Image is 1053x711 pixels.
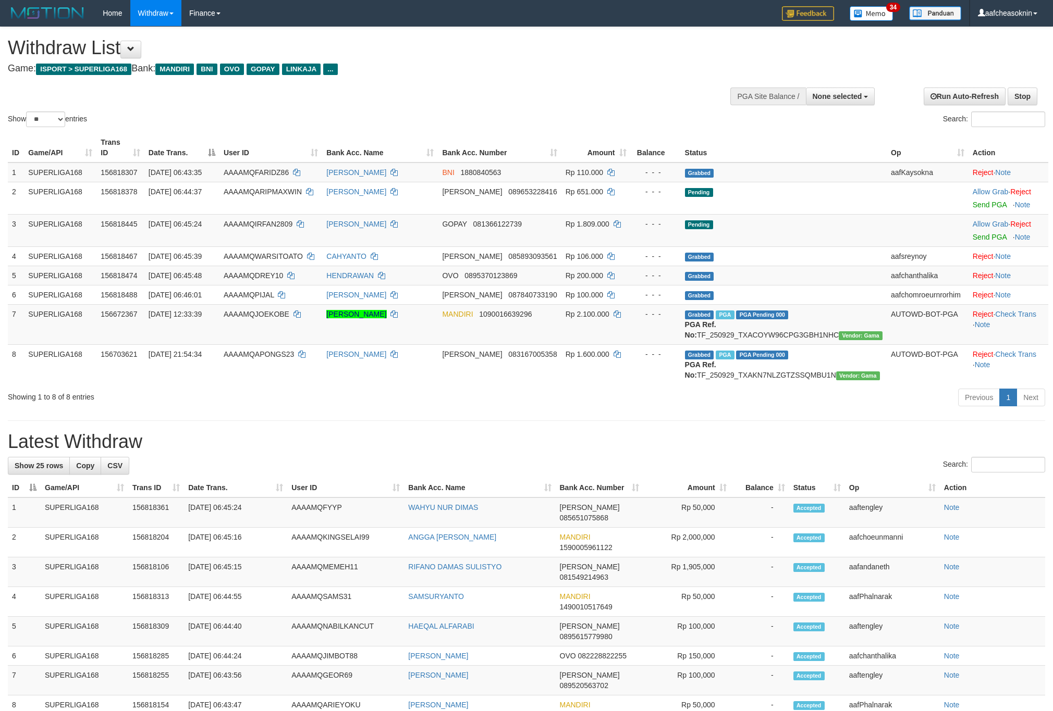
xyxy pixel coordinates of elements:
div: Showing 1 to 8 of 8 entries [8,388,431,402]
span: [DATE] 06:45:48 [149,271,202,280]
td: [DATE] 06:44:40 [184,617,287,646]
a: Copy [69,457,101,475]
a: Note [975,360,990,369]
div: - - - [635,270,677,281]
a: [PERSON_NAME] [326,188,386,196]
button: None selected [806,88,875,105]
td: [DATE] 06:44:55 [184,587,287,617]
span: Copy 083167005358 to clipboard [508,350,557,358]
a: WAHYU NUR DIMAS [408,503,478,512]
span: Copy 1490010517649 to clipboard [560,603,613,611]
td: aafPhalnarak [845,587,940,617]
span: Pending [685,220,713,229]
span: [PERSON_NAME] [442,188,502,196]
span: · [973,188,1010,196]
a: [PERSON_NAME] [408,652,468,660]
span: 156672367 [101,310,137,318]
span: Accepted [793,504,825,513]
span: 156818445 [101,220,137,228]
a: Note [944,533,960,541]
a: Reject [973,310,994,318]
span: Vendor URL: https://trx31.1velocity.biz [836,371,880,380]
span: [PERSON_NAME] [560,622,620,630]
span: Copy 089520563702 to clipboard [560,681,608,690]
td: AUTOWD-BOT-PGA [887,304,969,344]
td: 156818106 [128,557,184,587]
td: aafchoeunmanni [845,528,940,557]
div: - - - [635,219,677,229]
span: GOPAY [247,64,279,75]
span: [DATE] 12:33:39 [149,310,202,318]
td: · [969,214,1048,246]
td: SUPERLIGA168 [41,587,128,617]
span: Rp 1.600.000 [566,350,609,358]
b: PGA Ref. No: [685,360,716,379]
span: [DATE] 06:46:01 [149,291,202,299]
span: Copy 0895370123869 to clipboard [464,271,517,280]
img: panduan.png [909,6,961,20]
span: 156703621 [101,350,137,358]
a: [PERSON_NAME] [326,168,386,177]
td: aafKaysokna [887,163,969,182]
span: Rp 110.000 [566,168,603,177]
span: Marked by aafsengchandara [716,310,734,319]
span: Show 25 rows [15,461,63,470]
td: 6 [8,646,41,666]
td: - [731,587,789,617]
td: 1 [8,497,41,528]
span: Grabbed [685,253,714,261]
td: SUPERLIGA168 [24,214,96,246]
td: AAAAMQGEOR69 [287,666,404,695]
span: Rp 106.000 [566,252,603,260]
a: Reject [1010,188,1031,196]
th: Trans ID: activate to sort column ascending [128,478,184,497]
th: Bank Acc. Name: activate to sort column ascending [404,478,555,497]
td: aaftengley [845,666,940,695]
a: Note [944,671,960,679]
a: [PERSON_NAME] [408,671,468,679]
td: - [731,666,789,695]
a: SAMSURYANTO [408,592,464,601]
span: AAAAMQDREY10 [224,271,283,280]
td: - [731,497,789,528]
td: Rp 50,000 [643,497,731,528]
span: · [973,220,1010,228]
span: Copy 085651075868 to clipboard [560,514,608,522]
th: Trans ID: activate to sort column ascending [96,133,144,163]
td: AAAAMQKINGSELAI99 [287,528,404,557]
th: Game/API: activate to sort column ascending [41,478,128,497]
th: Date Trans.: activate to sort column descending [144,133,219,163]
span: Copy 087840733190 to clipboard [508,291,557,299]
th: ID: activate to sort column descending [8,478,41,497]
td: TF_250929_TXAKN7NLZGTZSSQMBU1N [681,344,887,384]
span: 156818467 [101,252,137,260]
select: Showentries [26,111,65,127]
a: ANGGA [PERSON_NAME] [408,533,496,541]
td: Rp 100,000 [643,617,731,646]
span: Vendor URL: https://trx31.1velocity.biz [839,331,883,340]
span: ISPORT > SUPERLIGA168 [36,64,131,75]
td: - [731,617,789,646]
span: 156818378 [101,188,137,196]
span: OVO [220,64,244,75]
td: 5 [8,617,41,646]
a: [PERSON_NAME] [326,291,386,299]
span: GOPAY [442,220,467,228]
a: Note [995,291,1011,299]
a: Reject [973,291,994,299]
span: MANDIRI [560,592,591,601]
th: Date Trans.: activate to sort column ascending [184,478,287,497]
span: Rp 1.809.000 [566,220,609,228]
a: Note [944,622,960,630]
td: SUPERLIGA168 [24,246,96,266]
span: [PERSON_NAME] [560,503,620,512]
td: [DATE] 06:45:24 [184,497,287,528]
span: Copy 085893093561 to clipboard [508,252,557,260]
td: SUPERLIGA168 [24,344,96,384]
span: [PERSON_NAME] [442,291,502,299]
a: Reject [973,168,994,177]
a: Note [944,563,960,571]
a: 1 [999,389,1017,406]
a: Note [944,652,960,660]
a: Note [995,271,1011,280]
